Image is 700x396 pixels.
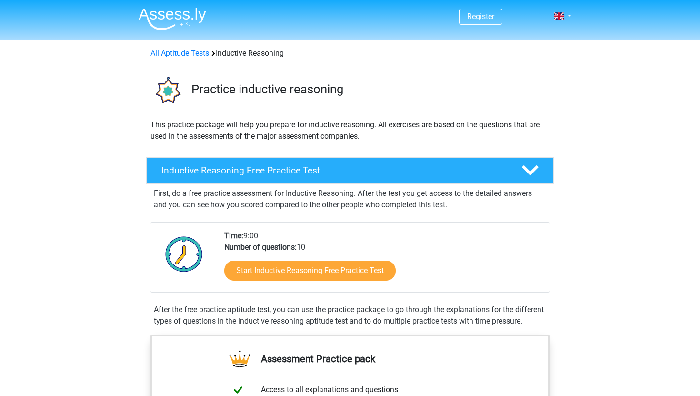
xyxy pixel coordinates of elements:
[147,71,187,111] img: inductive reasoning
[150,119,550,142] p: This practice package will help you prepare for inductive reasoning. All exercises are based on t...
[154,188,546,211] p: First, do a free practice assessment for Inductive Reasoning. After the test you get access to th...
[150,49,209,58] a: All Aptitude Tests
[139,8,206,30] img: Assessly
[224,261,396,281] a: Start Inductive Reasoning Free Practice Test
[147,48,553,59] div: Inductive Reasoning
[160,230,208,278] img: Clock
[150,304,550,327] div: After the free practice aptitude test, you can use the practice package to go through the explana...
[191,82,546,97] h3: Practice inductive reasoning
[142,157,558,184] a: Inductive Reasoning Free Practice Test
[161,165,506,176] h4: Inductive Reasoning Free Practice Test
[224,231,243,240] b: Time:
[217,230,549,292] div: 9:00 10
[467,12,494,21] a: Register
[224,243,297,252] b: Number of questions:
